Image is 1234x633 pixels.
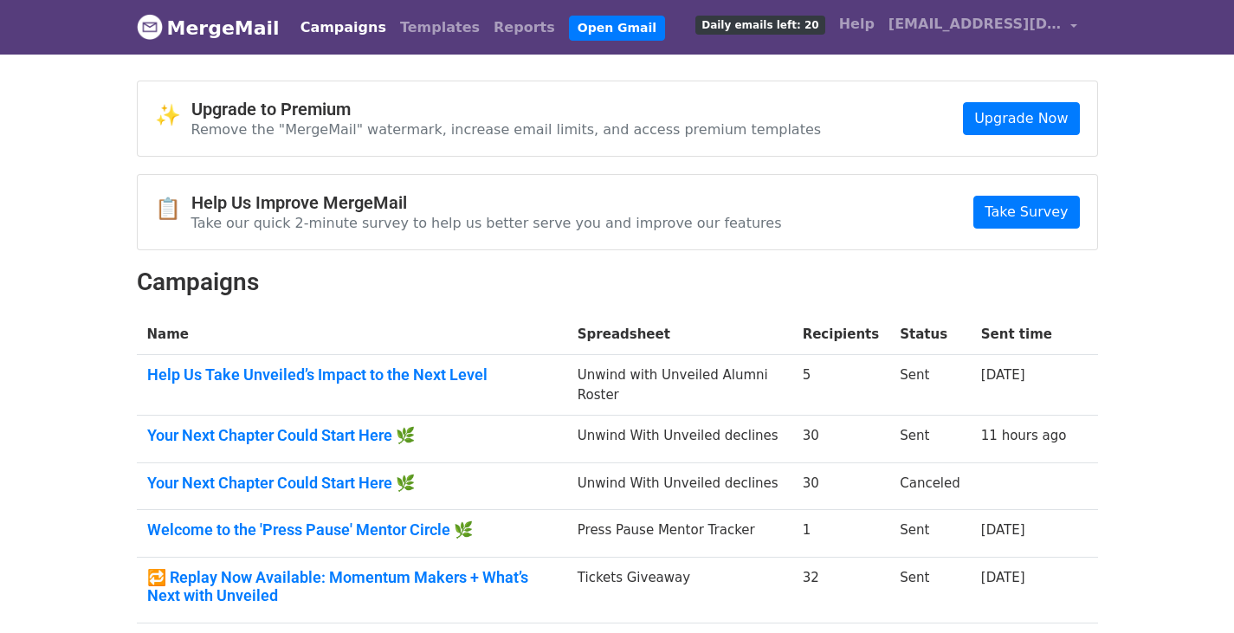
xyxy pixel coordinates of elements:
td: Canceled [889,462,971,510]
h4: Upgrade to Premium [191,99,822,119]
span: [EMAIL_ADDRESS][DOMAIN_NAME] [888,14,1062,35]
h2: Campaigns [137,268,1098,297]
span: 📋 [155,197,191,222]
a: Help [832,7,882,42]
th: Sent time [971,314,1077,355]
a: MergeMail [137,10,280,46]
td: 5 [792,355,890,416]
td: Sent [889,510,971,558]
td: Sent [889,557,971,623]
a: [EMAIL_ADDRESS][DOMAIN_NAME] [882,7,1084,48]
a: Campaigns [294,10,393,45]
td: Press Pause Mentor Tracker [567,510,792,558]
a: 11 hours ago [981,428,1067,443]
td: Sent [889,355,971,416]
th: Recipients [792,314,890,355]
th: Status [889,314,971,355]
p: Take our quick 2-minute survey to help us better serve you and improve our features [191,214,782,232]
a: Templates [393,10,487,45]
td: Unwind with Unveiled Alumni Roster [567,355,792,416]
th: Name [137,314,567,355]
a: Welcome to the 'Press Pause' Mentor Circle 🌿 [147,520,557,539]
a: 🔁 Replay Now Available: Momentum Makers + What’s Next with Unveiled [147,568,557,605]
a: Reports [487,10,562,45]
img: MergeMail logo [137,14,163,40]
td: 32 [792,557,890,623]
a: Upgrade Now [963,102,1079,135]
p: Remove the "MergeMail" watermark, increase email limits, and access premium templates [191,120,822,139]
a: [DATE] [981,367,1025,383]
td: 30 [792,462,890,510]
td: Tickets Giveaway [567,557,792,623]
a: [DATE] [981,522,1025,538]
a: Take Survey [973,196,1079,229]
th: Spreadsheet [567,314,792,355]
td: Sent [889,416,971,463]
span: Daily emails left: 20 [695,16,824,35]
td: 1 [792,510,890,558]
a: Open Gmail [569,16,665,41]
td: Unwind With Unveiled declines [567,462,792,510]
span: ✨ [155,103,191,128]
td: 30 [792,416,890,463]
a: Your Next Chapter Could Start Here 🌿 [147,426,557,445]
h4: Help Us Improve MergeMail [191,192,782,213]
td: Unwind With Unveiled declines [567,416,792,463]
a: [DATE] [981,570,1025,585]
a: Daily emails left: 20 [688,7,831,42]
a: Help Us Take Unveiled’s Impact to the Next Level [147,365,557,384]
a: Your Next Chapter Could Start Here 🌿 [147,474,557,493]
